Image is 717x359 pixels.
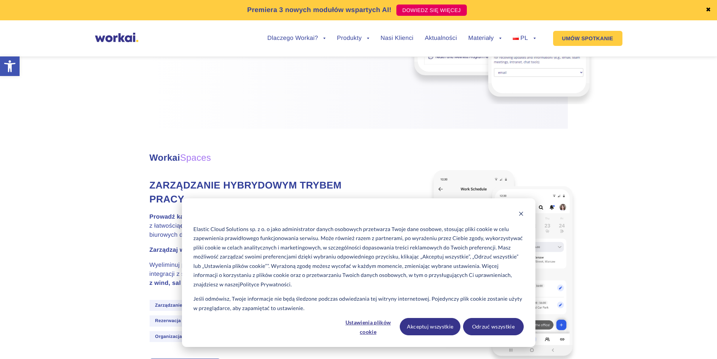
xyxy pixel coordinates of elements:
a: Materiały [468,35,501,41]
button: Ustawienia plików cookie [339,318,397,335]
button: Odrzuć wszystkie [463,318,524,335]
a: UMÓW SPOTKANIE [553,31,622,46]
p: , oraz z łatwością . Analizuj i optymalizuj wykorzystanie przestrzeni biurowych dzięki funkcji an... [150,213,376,240]
strong: organizuj spotkania [180,223,239,229]
a: DOWIEDZ SIĘ WIĘCEJ [396,5,467,16]
h3: Workai [150,151,376,165]
a: Dlaczego Workai? [268,35,326,41]
span: Spaces [180,153,211,163]
a: Nasi Klienci [381,35,413,41]
div: Cookie banner [182,198,535,347]
strong: Zarządzaj wizytami gości [150,247,224,253]
p: Elastic Cloud Solutions sp. z o. o jako administrator danych osobowych przetwarza Twoje dane osob... [193,225,523,289]
a: ✖ [706,7,711,13]
p: w oddziale firmy dzięki funkcji Visitors. [150,246,376,255]
iframe: Popup CTA [4,294,207,355]
p: Wyeliminuj potrzebę noszenia dodatkowych kart identyfikacyjnych dzięki integracji z systemem kont... [150,261,376,288]
p: Premiera 3 nowych modułów wspartych AI! [247,5,391,15]
a: Produkty [337,35,369,41]
span: PL [520,35,528,41]
p: Jeśli odmówisz, Twoje informacje nie będą śledzone podczas odwiedzania tej witryny internetowej. ... [193,294,523,313]
a: Aktualności [425,35,457,41]
a: Polityce Prywatności. [240,280,292,289]
strong: Prowadź kalendarz pracy [150,214,225,220]
button: Dismiss cookie banner [518,210,524,219]
h4: Zarządzanie hybrydowym trybem pracy [150,178,376,206]
button: Akceptuj wszystkie [400,318,460,335]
